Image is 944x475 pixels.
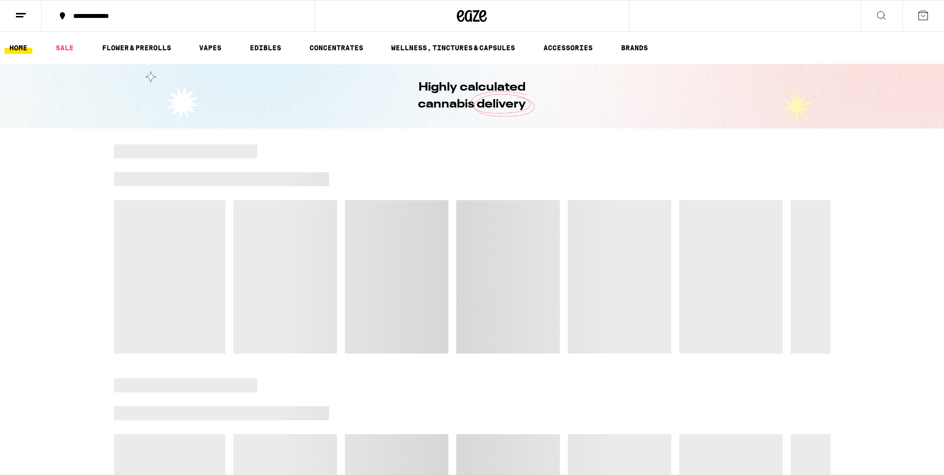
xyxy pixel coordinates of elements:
[616,42,653,54] a: BRANDS
[386,42,520,54] a: WELLNESS, TINCTURES & CAPSULES
[4,42,32,54] a: HOME
[97,42,176,54] a: FLOWER & PREROLLS
[305,42,368,54] a: CONCENTRATES
[390,79,554,113] h1: Highly calculated cannabis delivery
[245,42,286,54] a: EDIBLES
[538,42,598,54] a: ACCESSORIES
[194,42,226,54] a: VAPES
[51,42,79,54] a: SALE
